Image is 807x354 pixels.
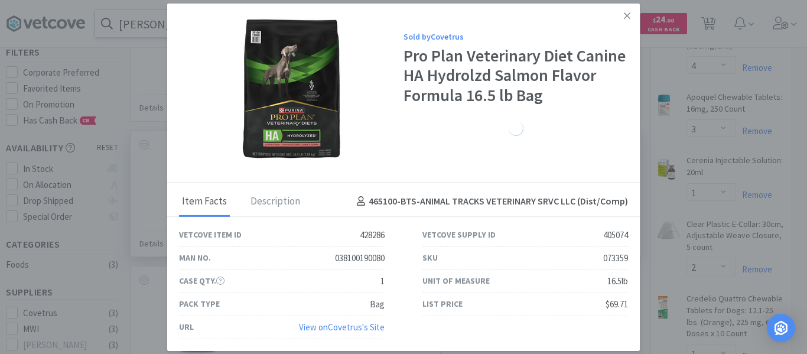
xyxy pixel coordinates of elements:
[239,15,344,163] img: e3c036af79cc4a2eb0906ba70eefbc4a_405074.png
[603,251,628,265] div: 073359
[248,187,303,216] div: Description
[607,274,628,288] div: 16.5lb
[179,187,230,216] div: Item Facts
[335,251,385,265] div: 038100190080
[299,321,385,333] a: View onCovetrus's Site
[403,30,628,43] div: Sold by Covetrus
[352,194,628,209] h4: 465100-BTS - ANIMAL TRACKS VETERINARY SRVC LLC (Dist/Comp)
[422,297,463,310] div: List Price
[179,228,242,241] div: Vetcove Item ID
[179,274,224,287] div: Case Qty.
[603,228,628,242] div: 405074
[422,228,496,241] div: Vetcove Supply ID
[380,274,385,288] div: 1
[422,251,438,264] div: SKU
[370,297,385,311] div: Bag
[179,251,211,264] div: Man No.
[179,297,220,310] div: Pack Type
[767,314,795,342] div: Open Intercom Messenger
[422,274,490,287] div: Unit of Measure
[360,228,385,242] div: 428286
[606,297,628,311] div: $69.71
[403,46,628,106] div: Pro Plan Veterinary Diet Canine HA Hydrolzd Salmon Flavor Formula 16.5 lb Bag
[179,320,194,333] div: URL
